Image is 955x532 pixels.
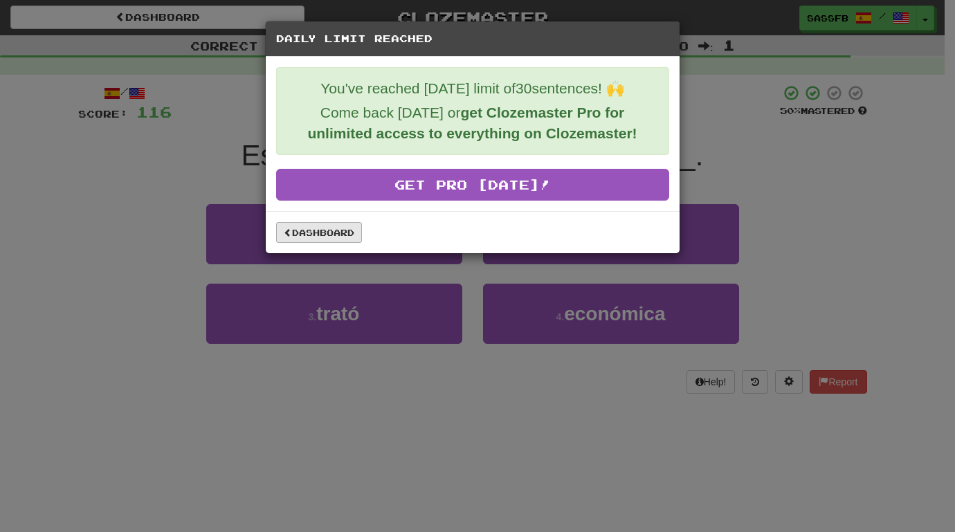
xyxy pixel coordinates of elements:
a: Get Pro [DATE]! [276,169,669,201]
p: Come back [DATE] or [287,102,658,144]
p: You've reached [DATE] limit of 30 sentences! 🙌 [287,78,658,99]
a: Dashboard [276,222,362,243]
strong: get Clozemaster Pro for unlimited access to everything on Clozemaster! [307,104,637,141]
h5: Daily Limit Reached [276,32,669,46]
